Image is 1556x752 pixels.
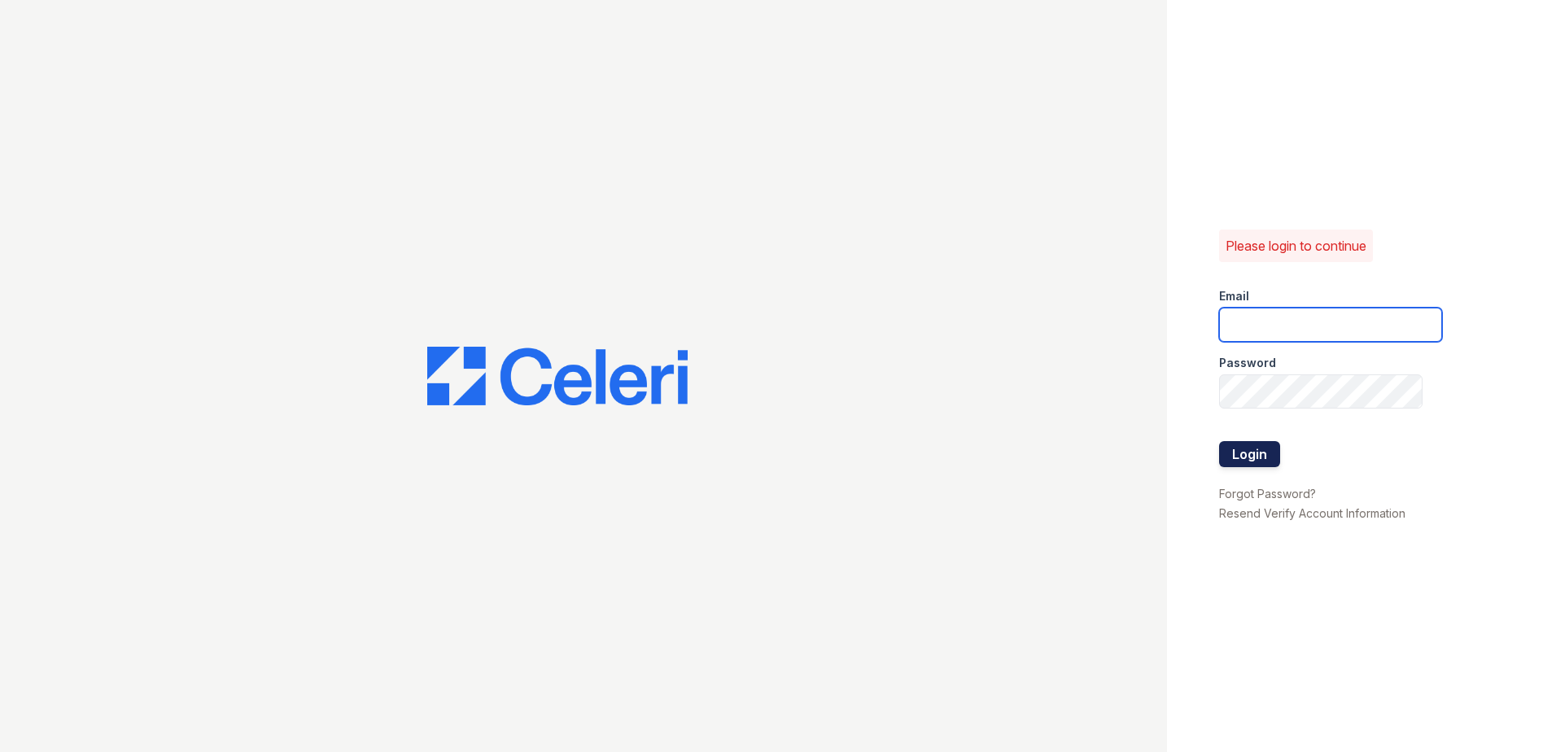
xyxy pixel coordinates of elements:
[1219,355,1276,371] label: Password
[1219,441,1280,467] button: Login
[1226,236,1366,256] p: Please login to continue
[1219,487,1316,501] a: Forgot Password?
[427,347,688,405] img: CE_Logo_Blue-a8612792a0a2168367f1c8372b55b34899dd931a85d93a1a3d3e32e68fde9ad4.png
[1219,506,1405,520] a: Resend Verify Account Information
[1219,288,1249,304] label: Email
